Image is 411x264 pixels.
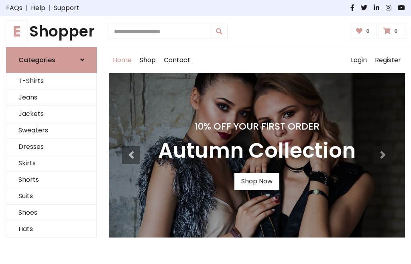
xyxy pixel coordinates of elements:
a: Shorts [6,172,96,188]
a: Jackets [6,106,96,122]
a: Login [347,47,371,73]
a: Categories [6,47,97,73]
a: T-Shirts [6,73,96,89]
a: Contact [160,47,194,73]
a: Register [371,47,405,73]
span: 0 [364,28,372,35]
a: Shop Now [234,173,279,190]
a: Shop [136,47,160,73]
span: E [6,20,28,42]
a: 0 [378,24,405,39]
span: | [22,3,31,13]
a: FAQs [6,3,22,13]
a: EShopper [6,22,97,41]
a: Jeans [6,89,96,106]
h6: Categories [18,56,55,64]
h1: Shopper [6,22,97,41]
a: Suits [6,188,96,205]
a: Sweaters [6,122,96,139]
span: | [45,3,54,13]
h3: Autumn Collection [158,138,356,163]
h4: 10% Off Your First Order [158,121,356,132]
a: Hats [6,221,96,238]
a: 0 [351,24,377,39]
a: Home [109,47,136,73]
span: 0 [392,28,400,35]
a: Dresses [6,139,96,155]
a: Support [54,3,79,13]
a: Skirts [6,155,96,172]
a: Shoes [6,205,96,221]
a: Help [31,3,45,13]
